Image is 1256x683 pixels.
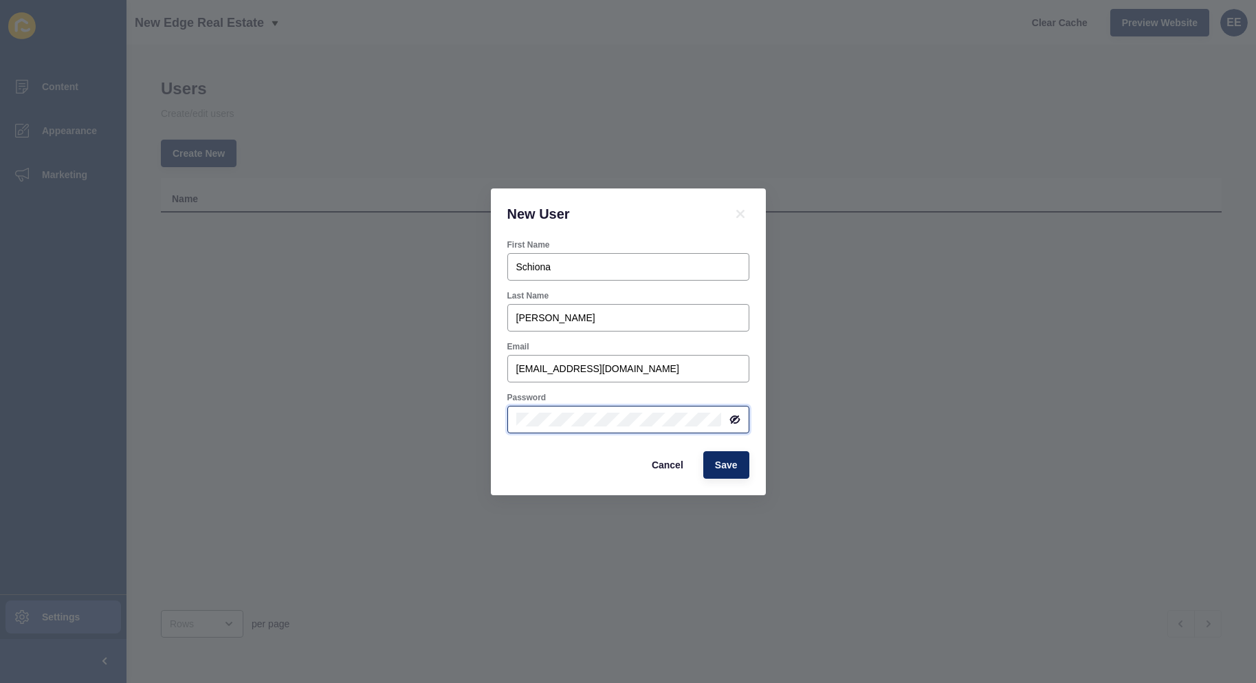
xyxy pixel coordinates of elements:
span: Save [715,458,738,472]
button: Cancel [640,451,695,479]
button: Save [703,451,749,479]
label: Email [507,341,529,352]
label: Last Name [507,290,549,301]
label: Password [507,392,547,403]
label: First Name [507,239,550,250]
h1: New User [507,205,715,223]
span: Cancel [652,458,683,472]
